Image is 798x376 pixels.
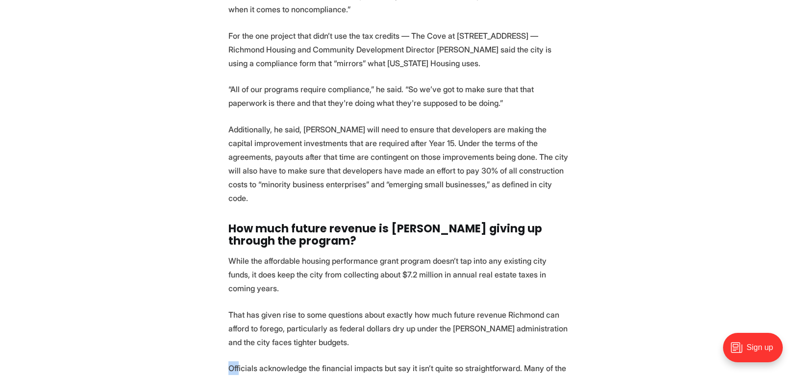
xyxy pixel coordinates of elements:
[228,221,542,249] strong: How much future revenue is [PERSON_NAME] giving up through the program?
[228,123,570,205] p: Additionally, he said, [PERSON_NAME] will need to ensure that developers are making the capital i...
[228,82,570,110] p: “All of our programs require compliance,” he said. “So we’ve got to make sure that that paperwork...
[228,254,570,295] p: While the affordable housing performance grant program doesn’t tap into any existing city funds, ...
[228,308,570,349] p: That has given rise to some questions about exactly how much future revenue Richmond can afford t...
[715,328,798,376] iframe: portal-trigger
[228,29,570,70] p: For the one project that didn’t use the tax credits — The Cove at [STREET_ADDRESS] — Richmond Hou...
